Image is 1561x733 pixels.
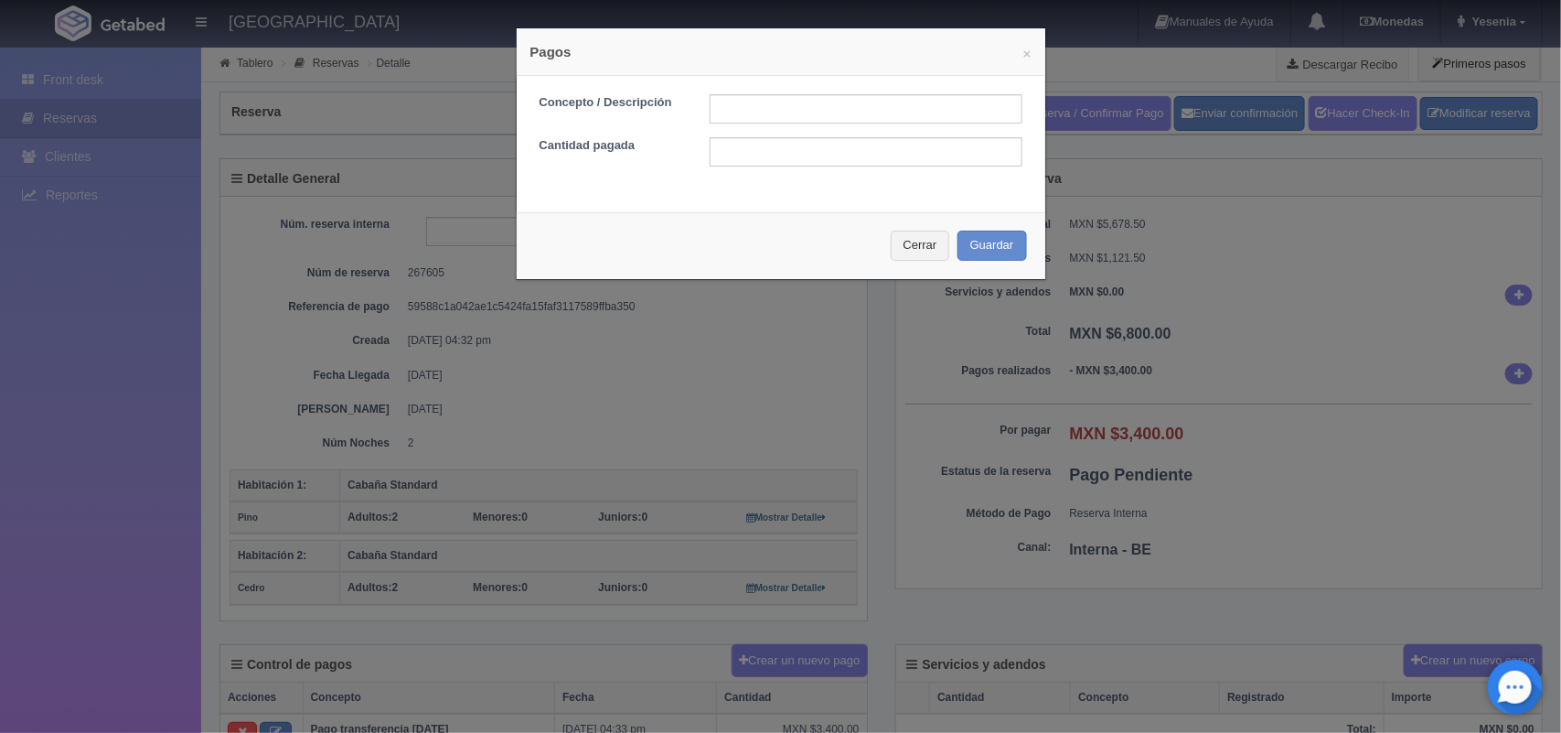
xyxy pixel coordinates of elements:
[957,231,1027,261] button: Guardar
[891,231,950,261] button: Cerrar
[1023,47,1032,60] button: ×
[526,94,696,112] label: Concepto / Descripción
[526,137,696,155] label: Cantidad pagada
[530,42,1032,61] h4: Pagos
